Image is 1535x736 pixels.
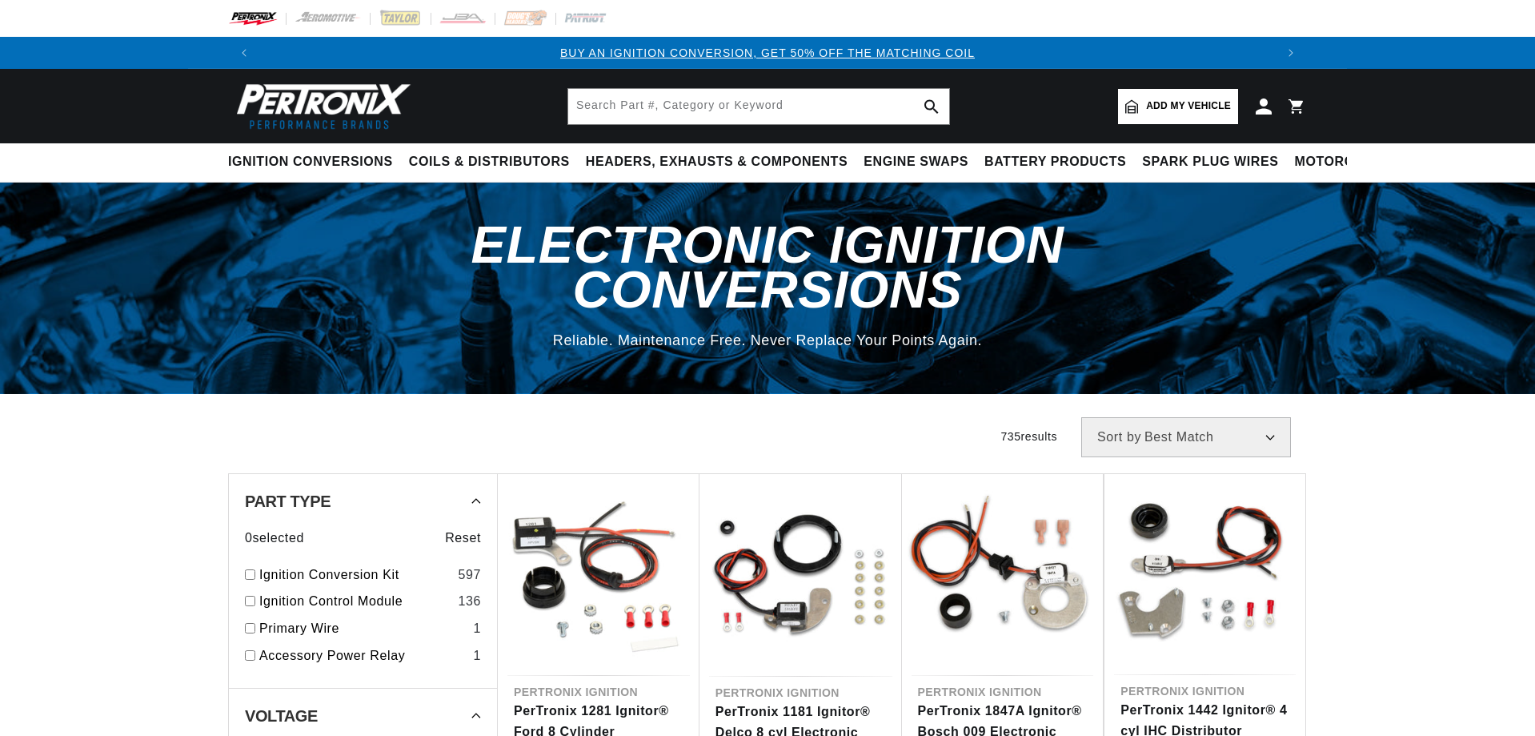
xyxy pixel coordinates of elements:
[228,154,393,171] span: Ignition Conversions
[260,44,1275,62] div: 1 of 3
[1118,89,1238,124] a: Add my vehicle
[245,708,318,724] span: Voltage
[914,89,949,124] button: search button
[471,215,1064,318] span: Electronic Ignition Conversions
[473,646,481,666] div: 1
[864,154,968,171] span: Engine Swaps
[1146,99,1231,114] span: Add my vehicle
[1295,154,1390,171] span: Motorcycle
[260,44,1275,62] div: Announcement
[976,143,1134,181] summary: Battery Products
[228,143,401,181] summary: Ignition Conversions
[409,154,570,171] span: Coils & Distributors
[401,143,578,181] summary: Coils & Distributors
[568,89,949,124] input: Search Part #, Category or Keyword
[245,493,331,509] span: Part Type
[245,528,304,549] span: 0 selected
[259,565,451,585] a: Ignition Conversion Kit
[560,46,975,59] a: BUY AN IGNITION CONVERSION, GET 50% OFF THE MATCHING COIL
[586,154,848,171] span: Headers, Exhausts & Components
[458,565,481,585] div: 597
[984,154,1126,171] span: Battery Products
[458,591,481,612] div: 136
[228,37,260,69] button: Translation missing: en.sections.announcements.previous_announcement
[578,143,856,181] summary: Headers, Exhausts & Components
[445,528,481,549] span: Reset
[259,618,467,639] a: Primary Wire
[188,37,1347,69] slideshow-component: Translation missing: en.sections.announcements.announcement_bar
[259,591,451,612] a: Ignition Control Module
[1097,431,1141,444] span: Sort by
[1275,37,1307,69] button: Translation missing: en.sections.announcements.next_announcement
[1134,143,1286,181] summary: Spark Plug Wires
[1142,154,1278,171] span: Spark Plug Wires
[1000,430,1057,443] span: 735 results
[473,618,481,639] div: 1
[1287,143,1398,181] summary: Motorcycle
[553,332,982,348] span: Reliable. Maintenance Free. Never Replace Your Points Again.
[259,646,467,666] a: Accessory Power Relay
[1081,417,1291,457] select: Sort by
[856,143,976,181] summary: Engine Swaps
[228,78,412,134] img: Pertronix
